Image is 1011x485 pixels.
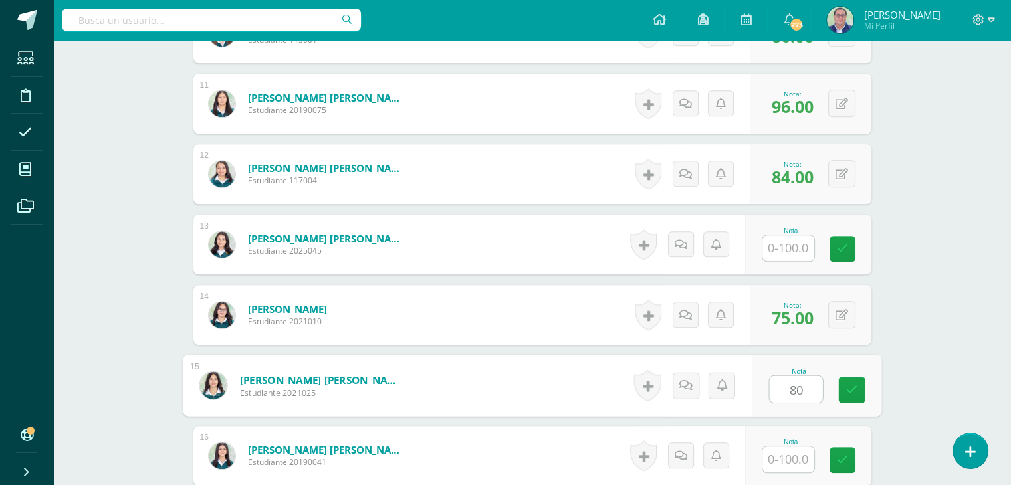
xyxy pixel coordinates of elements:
div: Nota [768,367,829,375]
a: [PERSON_NAME] [PERSON_NAME] [239,373,403,387]
span: Estudiante 117004 [248,175,407,186]
div: Nota: [772,300,814,310]
img: ddc408e8a8bbebdd8514dd80dfa1b19b.png [199,371,227,399]
a: [PERSON_NAME] [PERSON_NAME] [248,443,407,456]
div: Nota [762,438,820,446]
div: Nota [762,227,820,235]
input: 0-100.0 [762,446,814,472]
span: Estudiante 2025045 [248,245,407,256]
span: Estudiante 20190075 [248,104,407,116]
input: 0-100.0 [769,376,822,403]
span: 75.00 [772,306,814,329]
img: eac5640a810b8dcfe6ce893a14069202.png [827,7,853,33]
img: e5a1d6b899e63e1aee8dbe4528495ab4.png [209,442,235,469]
span: [PERSON_NAME] [863,8,940,21]
img: 329c4521d3eb819048c062a761c85bb8.png [209,161,235,187]
div: Nota: [772,159,814,169]
span: 84.00 [772,165,814,188]
img: 8b851485c747334f23ad579ded26e9b9.png [209,302,235,328]
img: 35df49cd322007c2644c65938aba2a25.png [209,90,235,117]
a: [PERSON_NAME] [PERSON_NAME] [248,91,407,104]
a: [PERSON_NAME] [PERSON_NAME] [248,232,407,245]
span: 96.00 [772,95,814,118]
span: 273 [789,17,804,32]
span: Estudiante 20190041 [248,456,407,468]
input: 0-100.0 [762,235,814,261]
a: [PERSON_NAME] [248,302,327,316]
a: [PERSON_NAME] [PERSON_NAME] [248,161,407,175]
span: Estudiante 2021025 [239,387,403,399]
img: 7d91b2ad3828eea4ac7a79b0fc59753c.png [209,231,235,258]
span: Mi Perfil [863,20,940,31]
span: Estudiante 2021010 [248,316,327,327]
div: Nota: [772,89,814,98]
input: Busca un usuario... [62,9,361,31]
